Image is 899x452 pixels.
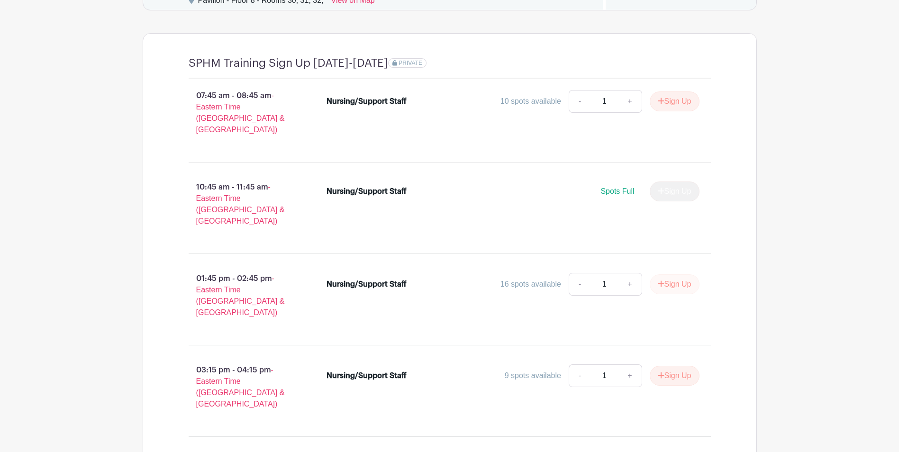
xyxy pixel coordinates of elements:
h4: SPHM Training Sign Up [DATE]-[DATE] [189,56,388,70]
button: Sign Up [650,91,699,111]
a: - [569,90,590,113]
div: Nursing/Support Staff [327,279,407,290]
a: + [618,364,642,387]
div: 10 spots available [500,96,561,107]
span: PRIVATE [399,60,422,66]
a: - [569,364,590,387]
p: 01:45 pm - 02:45 pm [173,269,312,322]
span: - Eastern Time ([GEOGRAPHIC_DATA] & [GEOGRAPHIC_DATA]) [196,183,285,225]
p: 10:45 am - 11:45 am [173,178,312,231]
button: Sign Up [650,366,699,386]
a: + [618,273,642,296]
span: - Eastern Time ([GEOGRAPHIC_DATA] & [GEOGRAPHIC_DATA]) [196,91,285,134]
div: Nursing/Support Staff [327,96,407,107]
button: Sign Up [650,274,699,294]
p: 03:15 pm - 04:15 pm [173,361,312,414]
p: 07:45 am - 08:45 am [173,86,312,139]
span: Spots Full [600,187,634,195]
span: - Eastern Time ([GEOGRAPHIC_DATA] & [GEOGRAPHIC_DATA]) [196,366,285,408]
a: + [618,90,642,113]
div: 16 spots available [500,279,561,290]
span: - Eastern Time ([GEOGRAPHIC_DATA] & [GEOGRAPHIC_DATA]) [196,274,285,316]
div: 9 spots available [505,370,561,381]
a: - [569,273,590,296]
div: Nursing/Support Staff [327,370,407,381]
div: Nursing/Support Staff [327,186,407,197]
